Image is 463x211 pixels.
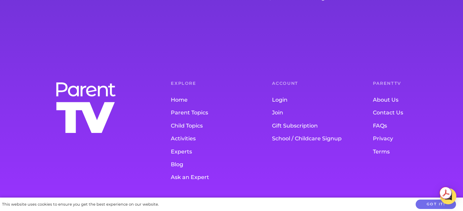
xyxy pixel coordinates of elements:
a: Terms [373,145,447,158]
a: Ask an Expert [171,171,245,184]
a: Login [272,94,346,106]
a: School / Childcare Signup [272,132,346,145]
a: Activities [171,132,245,145]
a: About Us [373,94,447,106]
a: Home [171,94,245,106]
div: This website uses cookies to ensure you get the best experience on our website. [2,201,159,208]
a: Contact Us [373,107,447,119]
h6: Explore [171,81,245,86]
a: Child Topics [171,119,245,132]
a: Gift Subscription [272,119,346,132]
a: Blog [171,158,245,171]
a: Experts [171,145,245,158]
a: Join [272,107,346,119]
button: Got it! [416,200,456,209]
h6: Account [272,81,346,86]
h6: ParentTV [373,81,447,86]
a: Privacy [373,132,447,145]
a: FAQs [373,119,447,132]
a: Parent Topics [171,107,245,119]
img: parenttv-logo-stacked-white.f9d0032.svg [54,81,118,135]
